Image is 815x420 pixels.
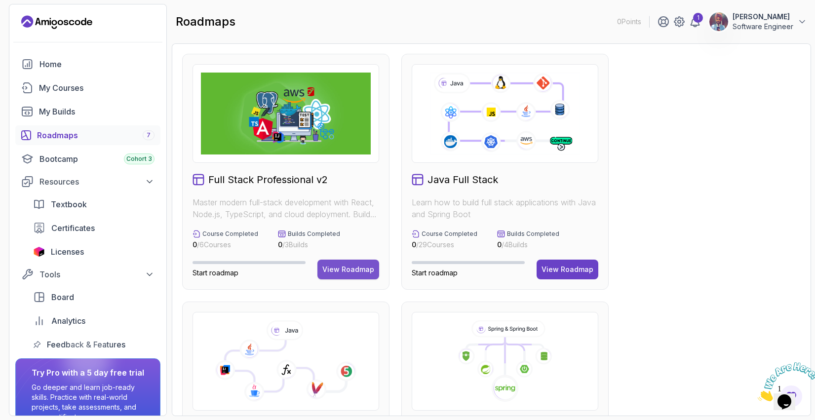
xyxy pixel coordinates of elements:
[51,198,87,210] span: Textbook
[51,315,85,327] span: Analytics
[15,54,160,74] a: home
[322,265,374,274] div: View Roadmap
[733,12,793,22] p: [PERSON_NAME]
[51,246,84,258] span: Licenses
[39,58,155,70] div: Home
[693,13,703,23] div: 1
[542,265,593,274] div: View Roadmap
[27,335,160,354] a: feedback
[412,196,598,220] p: Learn how to build full stack applications with Java and Spring Boot
[39,268,155,280] div: Tools
[422,230,477,238] p: Course Completed
[27,242,160,262] a: licenses
[47,339,125,350] span: Feedback & Features
[208,173,328,187] h2: Full Stack Professional v2
[193,240,258,250] p: / 6 Courses
[733,22,793,32] p: Software Engineer
[27,194,160,214] a: textbook
[709,12,807,32] button: user profile image[PERSON_NAME]Software Engineer
[33,247,45,257] img: jetbrains icon
[754,358,815,405] iframe: chat widget
[709,12,728,31] img: user profile image
[193,196,379,220] p: Master modern full-stack development with React, Node.js, TypeScript, and cloud deployment. Build...
[51,222,95,234] span: Certificates
[412,240,416,249] span: 0
[317,260,379,279] button: View Roadmap
[39,82,155,94] div: My Courses
[193,268,238,277] span: Start roadmap
[39,153,155,165] div: Bootcamp
[278,240,282,249] span: 0
[412,240,477,250] p: / 29 Courses
[21,14,92,30] a: Landing page
[15,173,160,191] button: Resources
[288,230,340,238] p: Builds Completed
[4,4,8,12] span: 1
[689,16,701,28] a: 1
[193,240,197,249] span: 0
[15,125,160,145] a: roadmaps
[278,240,340,250] p: / 3 Builds
[201,73,371,154] img: Full Stack Professional v2
[126,155,152,163] span: Cohort 3
[412,268,458,277] span: Start roadmap
[27,287,160,307] a: board
[176,14,235,30] h2: roadmaps
[537,260,598,279] button: View Roadmap
[427,173,498,187] h2: Java Full Stack
[27,311,160,331] a: analytics
[15,149,160,169] a: bootcamp
[15,266,160,283] button: Tools
[39,176,155,188] div: Resources
[39,106,155,117] div: My Builds
[202,230,258,238] p: Course Completed
[37,129,155,141] div: Roadmaps
[4,4,65,43] img: Chat attention grabber
[497,240,502,249] span: 0
[15,78,160,98] a: courses
[15,102,160,121] a: builds
[147,131,151,139] span: 7
[51,291,74,303] span: Board
[497,240,559,250] p: / 4 Builds
[617,17,641,27] p: 0 Points
[27,218,160,238] a: certificates
[507,230,559,238] p: Builds Completed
